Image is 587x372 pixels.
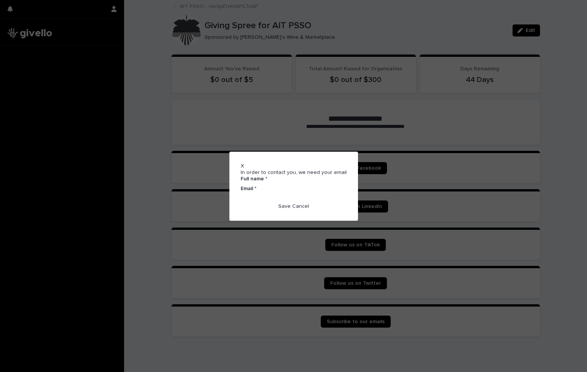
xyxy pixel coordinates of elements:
[292,203,309,210] button: Close modal
[278,203,291,210] button: Save
[241,169,347,175] h2: In order to contact you, we need your email
[241,163,244,169] span: Close modal
[241,186,256,191] b: Email *
[241,176,267,181] b: Full name *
